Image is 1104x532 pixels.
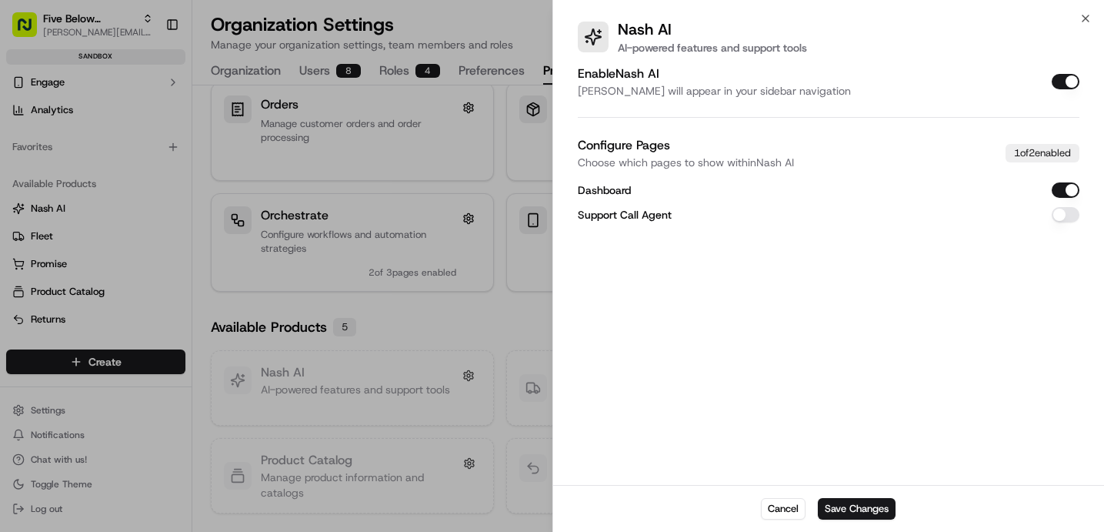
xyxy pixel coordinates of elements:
p: Choose which pages to show within Nash AI [578,155,794,170]
div: 1 of 2 enabled [1006,144,1079,162]
p: Welcome 👋 [15,62,280,86]
h2: Nash AI [618,18,807,40]
a: Powered byPylon [108,260,186,273]
button: Save Changes [818,498,896,520]
a: 📗Knowledge Base [9,217,124,245]
img: Nash [15,15,46,46]
button: Cancel [761,498,805,520]
div: We're available if you need us! [52,162,195,175]
label: Dashboard [578,185,631,196]
p: AI-powered features and support tools [618,40,807,55]
button: Start new chat [262,152,280,170]
img: 1736555255976-a54dd68f-1ca7-489b-9aae-adbdc363a1c4 [15,147,43,175]
a: 💻API Documentation [124,217,253,245]
p: [PERSON_NAME] will appear in your sidebar navigation [578,83,851,99]
span: API Documentation [145,223,247,239]
span: Pylon [153,261,186,273]
label: Support Call Agent [578,209,672,220]
span: Knowledge Base [31,223,118,239]
label: Enable Nash AI [578,65,659,82]
div: 💻 [130,225,142,237]
div: 📗 [15,225,28,237]
label: Configure Pages [578,137,670,153]
div: Start new chat [52,147,252,162]
input: Got a question? Start typing here... [40,99,277,115]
